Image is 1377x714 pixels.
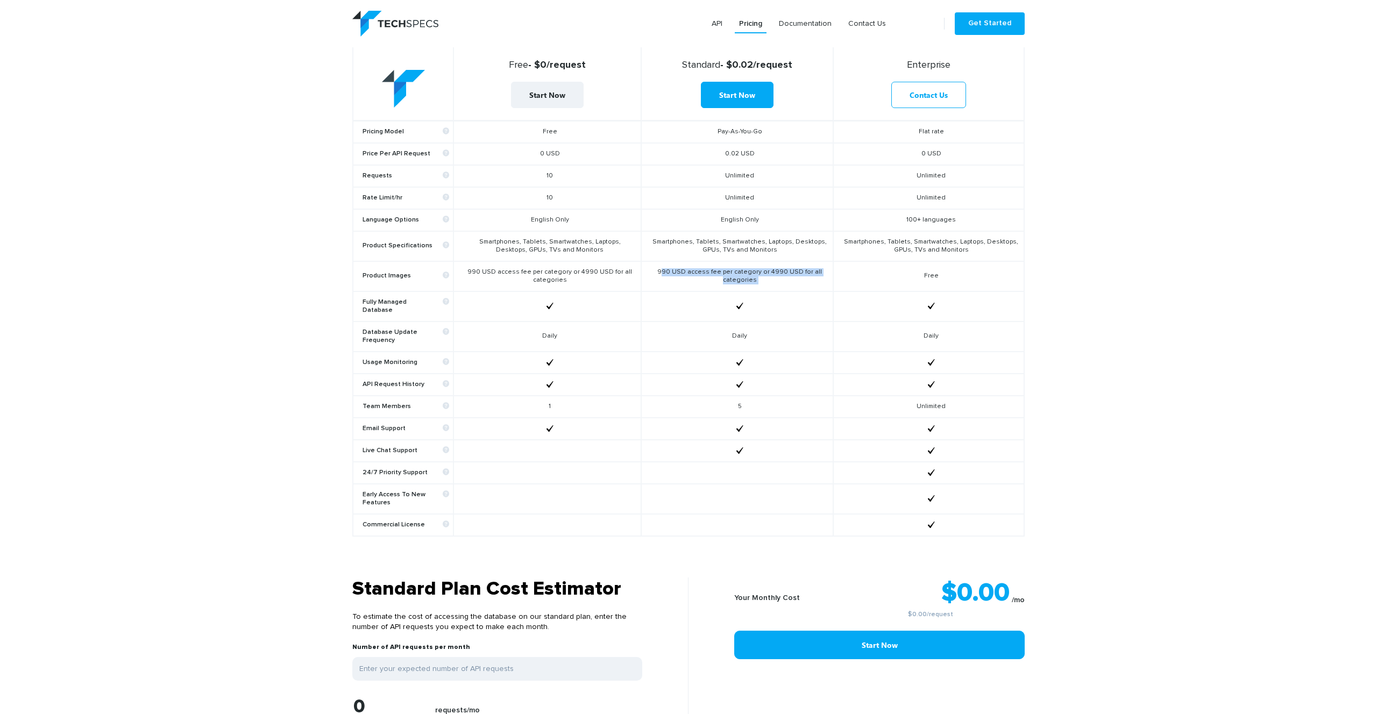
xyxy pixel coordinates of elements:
[833,120,1024,143] td: Flat rate
[891,82,966,108] a: Contact Us
[833,209,1024,231] td: 100+ languages
[955,12,1025,35] a: Get Started
[453,396,641,418] td: 1
[734,594,800,602] b: Your Monthly Cost
[363,359,449,367] b: Usage Monitoring
[363,242,449,250] b: Product Specifications
[833,165,1024,187] td: Unlimited
[453,261,641,291] td: 990 USD access fee per category or 4990 USD for all categories
[941,580,1010,606] strong: $0.00
[453,120,641,143] td: Free
[363,272,449,280] b: Product Images
[352,657,642,681] input: Enter your expected number of API requests
[352,11,438,37] img: logo
[363,150,449,158] b: Price Per API Request
[775,14,836,33] a: Documentation
[363,403,449,411] b: Team Members
[641,187,833,209] td: Unlimited
[453,143,641,165] td: 0 USD
[641,231,833,261] td: Smartphones, Tablets, Smartwatches, Laptops, Desktops, GPUs, TVs and Monitors
[833,322,1024,352] td: Daily
[833,231,1024,261] td: Smartphones, Tablets, Smartwatches, Laptops, Desktops, GPUs, TVs and Monitors
[907,60,950,70] span: Enterprise
[641,322,833,352] td: Daily
[511,82,584,108] a: Start Now
[641,120,833,143] td: Pay-As-You-Go
[453,209,641,231] td: English Only
[908,611,927,618] a: $0.00
[363,521,449,529] b: Commercial License
[646,59,828,71] strong: - $0.02/request
[453,231,641,261] td: Smartphones, Tablets, Smartwatches, Laptops, Desktops, GPUs, TVs and Monitors
[363,298,449,315] b: Fully Managed Database
[641,165,833,187] td: Unlimited
[363,329,449,345] b: Database Update Frequency
[352,601,642,643] p: To estimate the cost of accessing the database on our standard plan, enter the number of API requ...
[363,128,449,136] b: Pricing Model
[833,261,1024,291] td: Free
[453,322,641,352] td: Daily
[352,643,470,657] label: Number of API requests per month
[833,143,1024,165] td: 0 USD
[363,425,449,433] b: Email Support
[363,216,449,224] b: Language Options
[701,82,773,108] a: Start Now
[363,491,449,507] b: Early Access To New Features
[363,469,449,477] b: 24/7 Priority Support
[453,165,641,187] td: 10
[352,577,642,601] h3: Standard Plan Cost Estimator
[641,261,833,291] td: 990 USD access fee per category or 4990 USD for all categories
[833,187,1024,209] td: Unlimited
[1012,596,1025,604] sub: /mo
[509,60,528,70] span: Free
[363,381,449,389] b: API Request History
[707,14,727,33] a: API
[363,194,449,202] b: Rate Limit/hr
[382,70,425,108] img: table-logo.png
[844,14,890,33] a: Contact Us
[458,59,636,71] strong: - $0/request
[682,60,720,70] span: Standard
[836,611,1025,618] small: /request
[363,447,449,455] b: Live Chat Support
[833,396,1024,418] td: Unlimited
[641,143,833,165] td: 0.02 USD
[735,14,766,33] a: Pricing
[734,631,1025,659] a: Start Now
[641,209,833,231] td: English Only
[641,396,833,418] td: 5
[453,187,641,209] td: 10
[363,172,449,180] b: Requests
